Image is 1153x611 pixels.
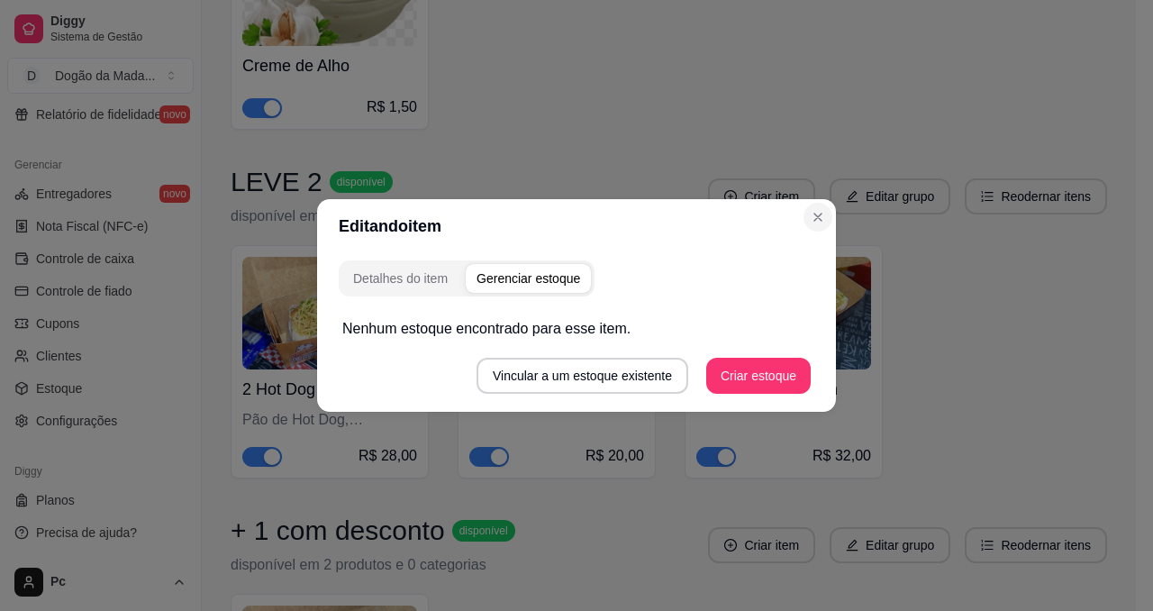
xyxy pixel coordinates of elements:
button: Criar estoque [706,358,811,394]
header: Editando item [317,199,836,253]
button: Vincular a um estoque existente [477,358,688,394]
div: Gerenciar estoque [477,269,580,287]
div: complement-group [339,260,595,296]
div: complement-group [339,260,814,296]
div: Detalhes do item [353,269,448,287]
p: Nenhum estoque encontrado para esse item. [342,318,811,340]
button: Close [803,203,832,232]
